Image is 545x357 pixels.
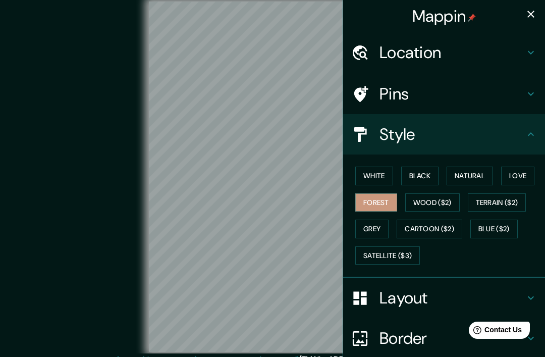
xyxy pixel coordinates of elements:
[343,32,545,73] div: Location
[355,193,397,212] button: Forest
[401,167,439,185] button: Black
[447,167,493,185] button: Natural
[501,167,534,185] button: Love
[470,220,518,238] button: Blue ($2)
[343,114,545,155] div: Style
[343,74,545,114] div: Pins
[343,278,545,318] div: Layout
[355,167,393,185] button: White
[468,14,476,22] img: pin-icon.png
[355,246,420,265] button: Satellite ($3)
[412,6,476,26] h4: Mappin
[379,328,525,348] h4: Border
[468,193,526,212] button: Terrain ($2)
[455,318,534,346] iframe: Help widget launcher
[355,220,389,238] button: Grey
[397,220,462,238] button: Cartoon ($2)
[379,42,525,63] h4: Location
[379,288,525,308] h4: Layout
[405,193,460,212] button: Wood ($2)
[379,124,525,144] h4: Style
[379,84,525,104] h4: Pins
[149,2,397,352] canvas: Map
